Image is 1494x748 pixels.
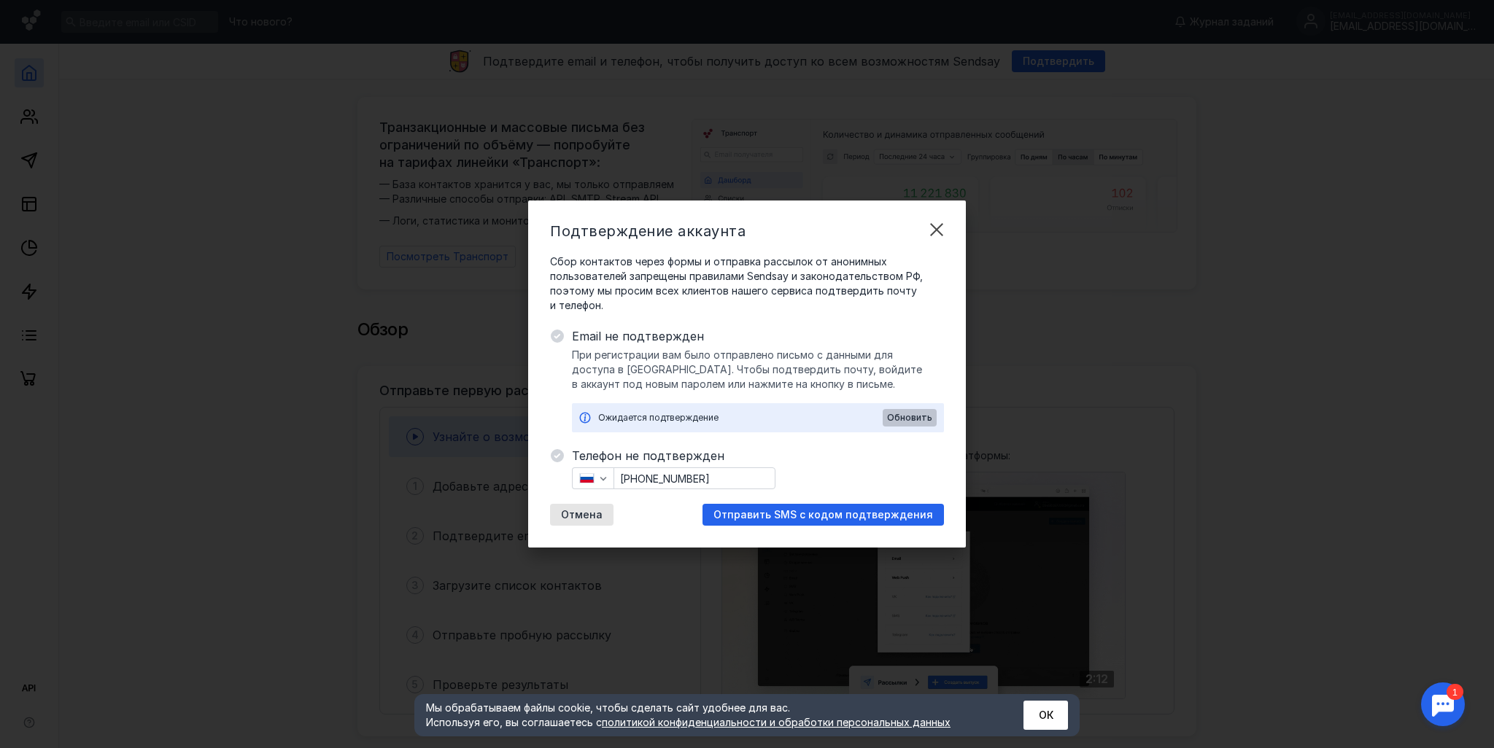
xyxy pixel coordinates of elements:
[703,504,944,526] button: Отправить SMS с кодом подтверждения
[713,509,933,521] span: Отправить SMS с кодом подтверждения
[1023,701,1068,730] button: ОК
[561,509,603,521] span: Отмена
[572,327,944,345] span: Email не подтвержден
[598,410,883,425] div: Ожидается подтверждение
[33,9,50,25] div: 1
[887,413,932,423] span: Обновить
[883,409,937,426] button: Обновить
[602,716,951,728] a: политикой конфиденциальности и обработки персональных данных
[550,504,614,526] button: Отмена
[426,701,988,730] div: Мы обрабатываем файлы cookie, чтобы сделать сайт удобнее для вас. Используя его, вы соглашаетесь c
[550,222,746,240] span: Подтверждение аккаунта
[572,447,944,464] span: Телефон не подтвержден
[572,348,944,391] span: При регистрации вам было отправлено письмо с данными для доступа в [GEOGRAPHIC_DATA]. Чтобы подтв...
[550,254,944,313] span: Сбор контактов через формы и отправка рассылок от анонимных пользователей запрещены правилами Sen...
